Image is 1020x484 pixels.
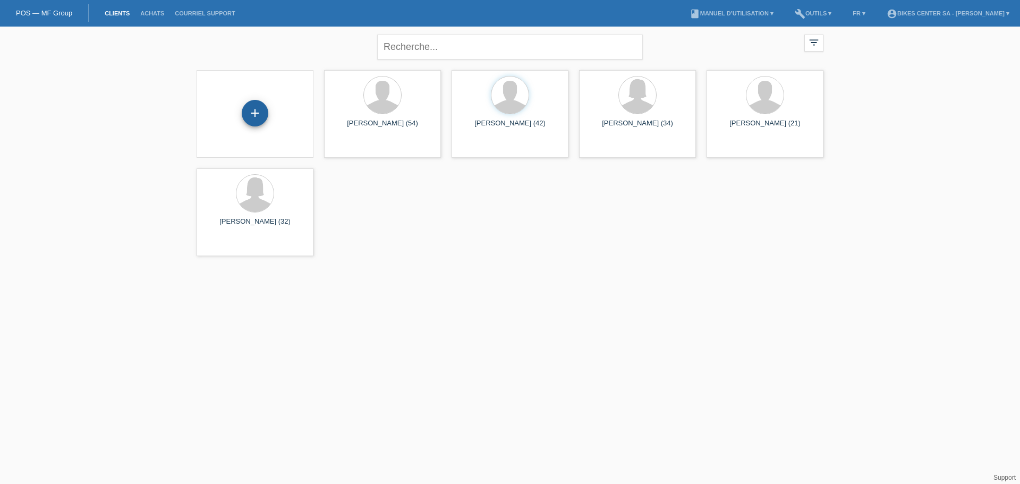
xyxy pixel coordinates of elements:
[795,9,805,19] i: build
[333,119,432,136] div: [PERSON_NAME] (54)
[887,9,897,19] i: account_circle
[242,104,268,122] div: Enregistrer le client
[715,119,815,136] div: [PERSON_NAME] (21)
[993,474,1016,481] a: Support
[588,119,687,136] div: [PERSON_NAME] (34)
[460,119,560,136] div: [PERSON_NAME] (42)
[684,10,779,16] a: bookManuel d’utilisation ▾
[847,10,871,16] a: FR ▾
[377,35,643,60] input: Recherche...
[808,37,820,48] i: filter_list
[135,10,169,16] a: Achats
[881,10,1015,16] a: account_circleBIKES CENTER SA - [PERSON_NAME] ▾
[16,9,72,17] a: POS — MF Group
[690,9,700,19] i: book
[205,217,305,234] div: [PERSON_NAME] (32)
[169,10,240,16] a: Courriel Support
[789,10,837,16] a: buildOutils ▾
[99,10,135,16] a: Clients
